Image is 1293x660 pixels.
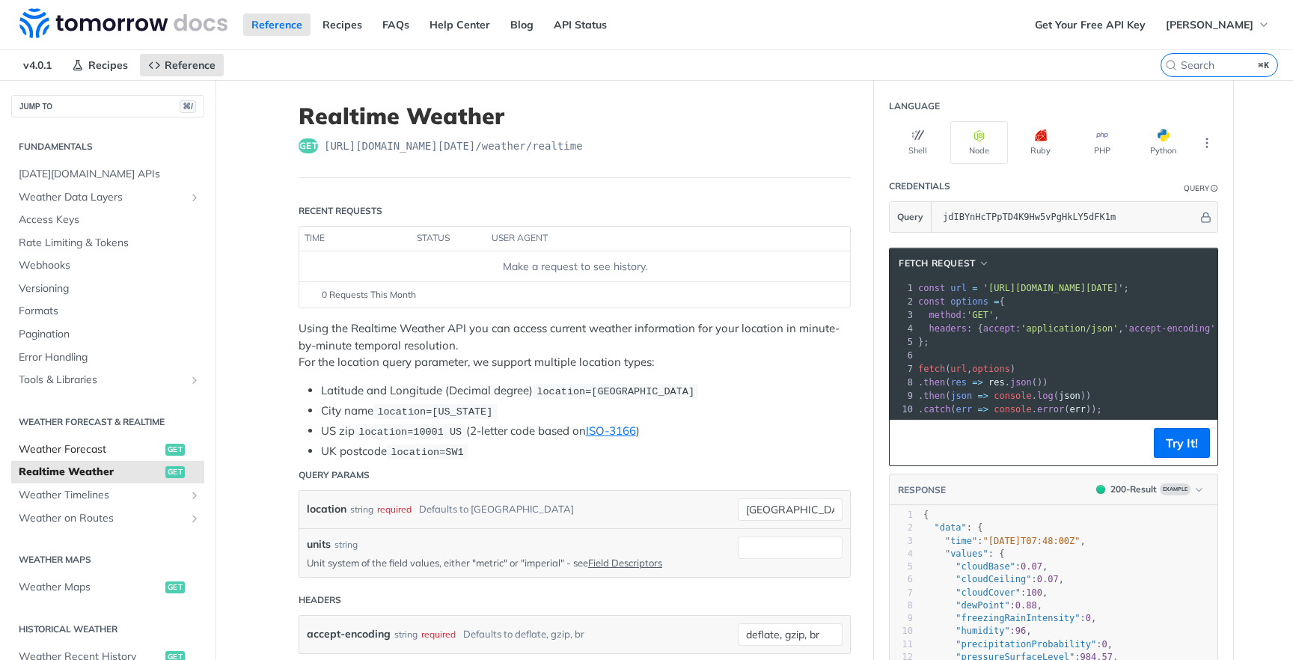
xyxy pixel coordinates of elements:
[88,58,128,72] span: Recipes
[421,623,456,645] div: required
[889,180,950,193] div: Credentials
[923,404,950,415] span: catch
[11,209,204,231] a: Access Keys
[391,447,463,458] span: location=SW1
[899,257,976,270] span: fetch Request
[923,626,1032,636] span: : ,
[11,186,204,209] a: Weather Data LayersShow subpages for Weather Data Layers
[950,377,967,388] span: res
[19,465,162,480] span: Realtime Weather
[918,364,945,374] span: fetch
[11,484,204,507] a: Weather TimelinesShow subpages for Weather Timelines
[897,483,947,498] button: RESPONSE
[1134,121,1192,164] button: Python
[956,613,1080,623] span: "freezingRainIntensity"
[890,509,913,522] div: 1
[923,587,1048,598] span: : ,
[15,54,60,76] span: v4.0.1
[890,573,913,586] div: 6
[189,374,201,386] button: Show subpages for Tools & Libraries
[956,404,973,415] span: err
[988,377,1005,388] span: res
[1110,483,1157,496] div: 200 - Result
[890,295,915,308] div: 2
[189,513,201,525] button: Show subpages for Weather on Routes
[1010,377,1032,388] span: json
[1037,574,1059,584] span: 0.07
[918,283,1129,293] span: ;
[890,281,915,295] div: 1
[11,576,204,599] a: Weather Mapsget
[918,337,929,347] span: };
[11,461,204,483] a: Realtime Weatherget
[923,600,1042,611] span: : ,
[929,323,967,334] span: headers
[1059,391,1080,401] span: json
[11,369,204,391] a: Tools & LibrariesShow subpages for Tools & Libraries
[1166,18,1253,31] span: [PERSON_NAME]
[890,322,915,335] div: 4
[1165,59,1177,71] svg: Search
[189,192,201,204] button: Show subpages for Weather Data Layers
[890,548,913,560] div: 4
[890,202,932,232] button: Query
[934,522,966,533] span: "data"
[923,522,983,533] span: : {
[1015,626,1026,636] span: 96
[935,202,1198,232] input: apikey
[299,103,851,129] h1: Realtime Weather
[321,423,851,440] li: US zip (2-letter code based on )
[419,498,574,520] div: Defaults to [GEOGRAPHIC_DATA]
[11,232,204,254] a: Rate Limiting & Tokens
[1198,210,1214,224] button: Hide
[994,404,1032,415] span: console
[165,444,185,456] span: get
[11,323,204,346] a: Pagination
[377,406,492,418] span: location=[US_STATE]
[358,427,462,438] span: location=10001 US
[19,350,201,365] span: Error Handling
[19,236,201,251] span: Rate Limiting & Tokens
[19,213,201,227] span: Access Keys
[1211,185,1218,192] i: Information
[929,310,961,320] span: method
[923,639,1113,650] span: : ,
[956,600,1009,611] span: "dewPoint"
[923,510,929,520] span: {
[1124,323,1216,334] span: 'accept-encoding'
[890,599,913,612] div: 8
[299,204,382,218] div: Recent Requests
[11,254,204,277] a: Webhooks
[421,13,498,36] a: Help Center
[978,404,988,415] span: =>
[321,403,851,420] li: City name
[1026,587,1042,598] span: 100
[165,466,185,478] span: get
[19,511,185,526] span: Weather on Routes
[1101,639,1107,650] span: 0
[11,439,204,461] a: Weather Forecastget
[11,623,204,636] h2: Historical Weather
[11,95,204,117] button: JUMP TO⌘/
[322,288,416,302] span: 0 Requests This Month
[923,377,945,388] span: then
[334,538,358,551] div: string
[956,587,1021,598] span: "cloudCover"
[918,296,1005,307] span: {
[19,8,227,38] img: Tomorrow.io Weather API Docs
[11,553,204,566] h2: Weather Maps
[923,536,1086,546] span: : ,
[994,391,1032,401] span: console
[374,13,418,36] a: FAQs
[890,535,913,548] div: 3
[19,167,201,182] span: [DATE][DOMAIN_NAME] APIs
[140,54,224,76] a: Reference
[19,373,185,388] span: Tools & Libraries
[1021,561,1042,572] span: 0.07
[890,638,913,651] div: 11
[945,536,977,546] span: "time"
[299,468,370,482] div: Query Params
[1037,391,1054,401] span: log
[299,593,341,607] div: Headers
[950,391,972,401] span: json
